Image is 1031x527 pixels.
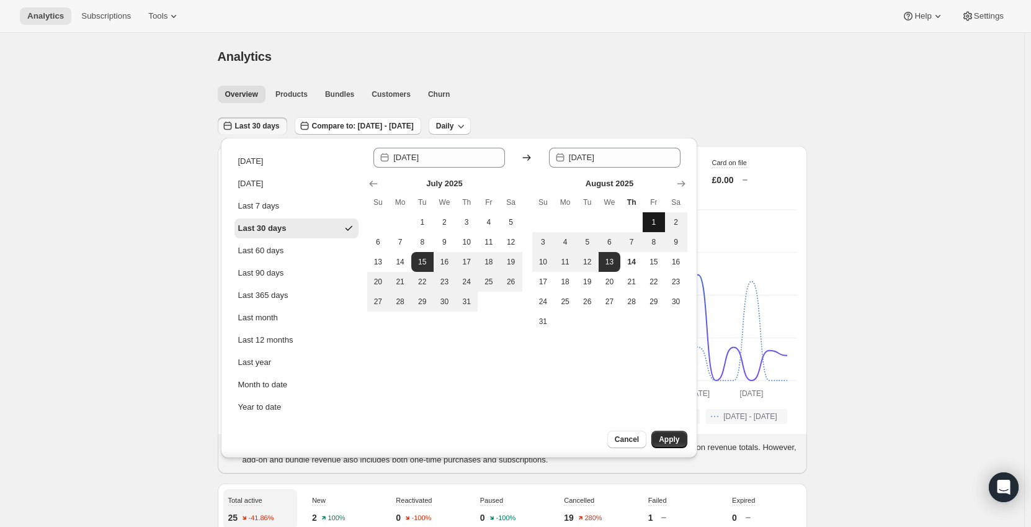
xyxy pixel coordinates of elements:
[460,217,473,227] span: 3
[500,252,522,272] button: Saturday July 19 2025
[249,515,274,522] text: -41.86%
[455,192,478,212] th: Thursday
[648,217,660,227] span: 1
[670,197,682,207] span: Sa
[312,511,317,524] p: 2
[615,435,639,444] span: Cancel
[238,356,271,369] div: Last year
[234,218,359,238] button: Last 30 days
[234,375,359,395] button: Month to date
[238,401,282,413] div: Year to date
[723,412,777,421] span: [DATE] - [DATE]
[394,197,406,207] span: Mo
[625,297,638,307] span: 28
[234,151,359,171] button: [DATE]
[234,286,359,305] button: Last 365 days
[620,232,643,252] button: Thursday August 7 2025
[225,89,258,99] span: Overview
[576,292,599,312] button: Tuesday August 26 2025
[537,277,550,287] span: 17
[439,277,451,287] span: 23
[416,277,429,287] span: 22
[954,7,1011,25] button: Settings
[367,192,390,212] th: Sunday
[20,7,71,25] button: Analytics
[532,292,555,312] button: Sunday August 24 2025
[599,272,621,292] button: Wednesday August 20 2025
[367,232,390,252] button: Sunday July 6 2025
[412,515,432,522] text: -100%
[460,277,473,287] span: 24
[665,212,687,232] button: Saturday August 2 2025
[478,192,500,212] th: Friday
[620,192,643,212] th: Thursday
[372,197,385,207] span: Su
[500,232,522,252] button: Saturday July 12 2025
[625,237,638,247] span: 7
[625,277,638,287] span: 21
[665,252,687,272] button: Saturday August 16 2025
[665,292,687,312] button: Saturday August 30 2025
[537,297,550,307] span: 24
[712,159,747,166] span: Card on file
[235,121,280,131] span: Last 30 days
[625,257,638,267] span: 14
[554,192,576,212] th: Monday
[643,252,665,272] button: Friday August 15 2025
[584,515,602,522] text: 280%
[483,197,495,207] span: Fr
[648,497,667,504] span: Failed
[895,7,951,25] button: Help
[670,297,682,307] span: 30
[439,257,451,267] span: 16
[238,222,287,235] div: Last 30 days
[581,197,594,207] span: Tu
[643,272,665,292] button: Friday August 22 2025
[554,252,576,272] button: Monday August 11 2025
[505,257,517,267] span: 19
[537,317,550,327] span: 31
[372,297,385,307] span: 27
[416,257,429,267] span: 15
[416,237,429,247] span: 8
[599,292,621,312] button: Wednesday August 27 2025
[648,511,653,524] p: 1
[532,232,555,252] button: Sunday August 3 2025
[460,197,473,207] span: Th
[537,237,550,247] span: 3
[367,292,390,312] button: Sunday July 27 2025
[599,232,621,252] button: Wednesday August 6 2025
[411,272,434,292] button: Tuesday July 22 2025
[643,292,665,312] button: Friday August 29 2025
[396,497,432,504] span: Reactivated
[532,312,555,331] button: Sunday August 31 2025
[732,511,737,524] p: 0
[434,252,456,272] button: Wednesday July 16 2025
[439,237,451,247] span: 9
[665,272,687,292] button: Saturday August 23 2025
[312,497,326,504] span: New
[238,155,264,168] div: [DATE]
[411,192,434,212] th: Tuesday
[238,245,284,257] div: Last 60 days
[141,7,187,25] button: Tools
[665,192,687,212] th: Saturday
[74,7,138,25] button: Subscriptions
[607,431,646,448] button: Cancel
[372,277,385,287] span: 20
[648,277,660,287] span: 22
[974,11,1004,21] span: Settings
[643,212,665,232] button: Friday August 1 2025
[559,297,571,307] span: 25
[434,212,456,232] button: Wednesday July 2 2025
[238,379,288,391] div: Month to date
[238,178,264,190] div: [DATE]
[434,192,456,212] th: Wednesday
[581,277,594,287] span: 19
[537,197,550,207] span: Su
[455,212,478,232] button: Thursday July 3 2025
[554,232,576,252] button: Monday August 4 2025
[411,252,434,272] button: Start of range Tuesday July 15 2025
[532,272,555,292] button: Sunday August 17 2025
[436,121,454,131] span: Daily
